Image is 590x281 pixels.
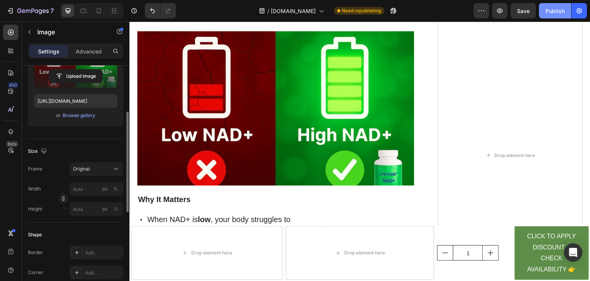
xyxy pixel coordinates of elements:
[73,166,90,172] span: Original
[76,47,102,55] p: Advanced
[323,224,353,239] input: quantity
[113,186,118,192] div: %
[28,206,42,212] label: Height
[545,7,565,15] div: Publish
[38,47,60,55] p: Settings
[100,204,109,214] button: %
[102,206,108,212] div: px
[129,22,590,281] iframe: Design area
[385,205,459,258] button: &nbsp;CLICK TO APPLY DISCOUNT &amp; CHECK AVAILABILITY 👉
[28,269,43,276] div: Corner
[18,194,161,202] span: When NAD+ is , your body struggles to
[102,186,108,192] div: px
[28,166,42,172] label: Frame
[56,111,61,120] span: or
[50,6,54,15] p: 7
[267,7,269,15] span: /
[63,112,95,119] div: Browse gallery
[28,146,48,157] div: Size
[8,10,285,164] img: gempages_585595959015113563-3a58a212-a160-44a2-b186-c4eba4ed59a1.jpg
[113,206,118,212] div: %
[342,7,381,14] span: Need republishing
[6,141,18,147] div: Beta
[62,112,96,119] button: Browse gallery
[3,3,57,18] button: 7
[510,3,536,18] button: Save
[308,224,323,239] button: decrement
[70,162,123,176] button: Original
[68,194,81,202] strong: low
[365,131,406,137] div: Drop element here
[215,228,255,234] div: Drop element here
[111,184,120,194] button: px
[100,184,109,194] button: %
[34,94,117,108] input: https://example.com/image.jpg
[28,186,41,192] label: Width
[28,231,42,238] div: Shape
[564,243,582,262] div: Open Intercom Messenger
[539,3,571,18] button: Publish
[353,224,369,239] button: increment
[85,269,121,276] div: Add...
[37,27,103,37] p: Image
[394,209,450,254] div: CLICK TO APPLY DISCOUNT & CHECK AVAILABILITY 👉
[145,3,176,18] div: Undo/Redo
[517,8,530,14] span: Save
[8,174,61,182] strong: Why It Matters
[70,182,123,196] input: px%
[70,202,123,216] input: px%
[271,7,316,15] span: [DOMAIN_NAME]
[111,204,120,214] button: px
[85,249,121,256] div: Add...
[28,249,43,256] div: Border
[49,69,103,83] button: Upload Image
[7,82,18,88] div: 450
